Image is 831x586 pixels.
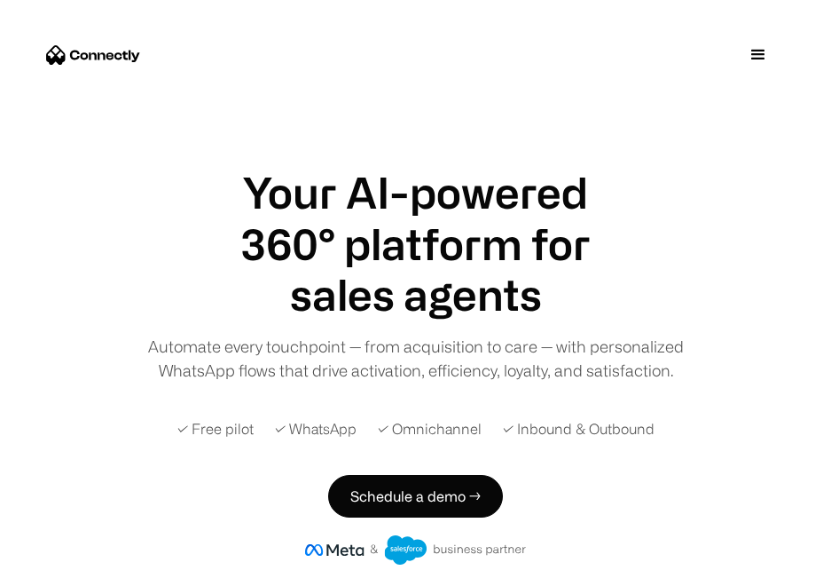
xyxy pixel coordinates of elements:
aside: Language selected: English [18,553,106,580]
a: Schedule a demo → [328,475,503,518]
div: 1 of 4 [212,269,620,321]
h1: sales agents [212,269,620,321]
div: Automate every touchpoint — from acquisition to care — with personalized WhatsApp flows that driv... [137,335,695,383]
h1: Your AI-powered 360° platform for [212,167,620,269]
img: Meta and Salesforce business partner badge. [305,535,527,566]
a: home [46,42,140,68]
ul: Language list [35,555,106,580]
div: ✓ Inbound & Outbound [503,418,655,439]
div: ✓ WhatsApp [275,418,357,439]
div: carousel [212,269,620,321]
div: menu [732,28,785,82]
div: ✓ Free pilot [177,418,254,439]
div: ✓ Omnichannel [378,418,482,439]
